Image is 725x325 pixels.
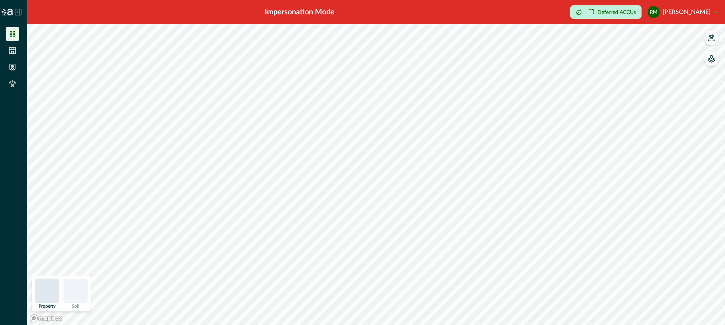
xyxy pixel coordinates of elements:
[29,314,63,323] a: Mapbox logo
[39,304,56,308] p: Property
[597,9,636,15] p: Deferred ACCUs
[265,6,335,18] div: Impersonation Mode
[27,24,725,325] canvas: Map
[648,3,717,21] button: Rodney McIntyre[PERSON_NAME]
[72,304,79,308] p: Soil
[2,9,13,15] img: Logo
